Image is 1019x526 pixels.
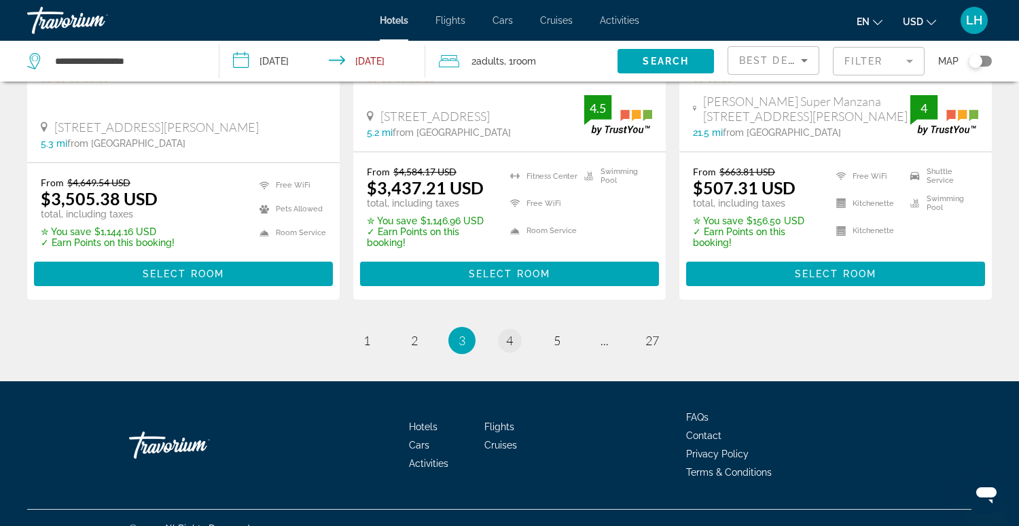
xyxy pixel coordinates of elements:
[618,49,714,73] button: Search
[693,226,819,248] p: ✓ Earn Points on this booking!
[367,177,484,198] ins: $3,437.21 USD
[393,127,511,138] span: from [GEOGRAPHIC_DATA]
[938,52,959,71] span: Map
[41,188,158,209] ins: $3,505.38 USD
[41,138,67,149] span: 5.3 mi
[693,215,819,226] p: $156.50 USD
[857,12,882,31] button: Change language
[693,198,819,209] p: total, including taxes
[504,52,536,71] span: , 1
[601,333,609,348] span: ...
[506,333,513,348] span: 4
[367,166,390,177] span: From
[360,262,659,286] button: Select Room
[686,264,985,279] a: Select Room
[910,95,978,135] img: trustyou-badge.svg
[253,224,326,241] li: Room Service
[584,100,611,116] div: 4.5
[484,421,514,432] a: Flights
[513,56,536,67] span: Room
[363,333,370,348] span: 1
[600,15,639,26] a: Activities
[703,94,910,124] span: [PERSON_NAME] Super Manzana [STREET_ADDRESS][PERSON_NAME]
[435,15,465,26] a: Flights
[393,166,457,177] del: $4,584.17 USD
[857,16,870,27] span: en
[584,95,652,135] img: trustyou-badge.svg
[829,166,904,186] li: Free WiFi
[686,262,985,286] button: Select Room
[409,421,437,432] a: Hotels
[503,193,578,213] li: Free WiFi
[493,15,513,26] a: Cars
[904,166,978,186] li: Shuttle Service
[540,15,573,26] span: Cruises
[577,166,652,186] li: Swimming Pool
[409,440,429,451] a: Cars
[27,327,992,354] nav: Pagination
[693,127,723,138] span: 21.5 mi
[686,430,721,441] span: Contact
[367,215,493,226] p: $1,146.96 USD
[829,221,904,241] li: Kitchenette
[41,237,175,248] p: ✓ Earn Points on this booking!
[367,226,493,248] p: ✓ Earn Points on this booking!
[693,215,743,226] span: ✮ You save
[910,100,937,116] div: 4
[959,55,992,67] button: Toggle map
[957,6,992,35] button: User Menu
[693,166,716,177] span: From
[41,209,175,220] p: total, including taxes
[723,127,841,138] span: from [GEOGRAPHIC_DATA]
[903,16,923,27] span: USD
[367,215,417,226] span: ✮ You save
[686,412,709,423] a: FAQs
[67,177,130,188] del: $4,649.54 USD
[484,440,517,451] a: Cruises
[41,226,175,237] p: $1,144.16 USD
[41,226,91,237] span: ✮ You save
[409,458,448,469] a: Activities
[686,449,749,459] a: Privacy Policy
[469,268,550,279] span: Select Room
[27,3,163,38] a: Travorium
[54,120,259,135] span: [STREET_ADDRESS][PERSON_NAME]
[645,333,659,348] span: 27
[829,193,904,213] li: Kitchenette
[41,177,64,188] span: From
[34,264,333,279] a: Select Room
[693,177,795,198] ins: $507.31 USD
[380,109,490,124] span: [STREET_ADDRESS]
[67,138,185,149] span: from [GEOGRAPHIC_DATA]
[425,41,618,82] button: Travelers: 2 adults, 0 children
[739,52,808,69] mat-select: Sort by
[360,264,659,279] a: Select Room
[904,193,978,213] li: Swimming Pool
[966,14,982,27] span: LH
[686,467,772,478] a: Terms & Conditions
[739,55,810,66] span: Best Deals
[129,425,265,466] a: Travorium
[903,12,936,31] button: Change currency
[380,15,408,26] span: Hotels
[965,472,1008,515] iframe: Button to launch messaging window
[554,333,560,348] span: 5
[643,56,689,67] span: Search
[833,46,925,76] button: Filter
[503,221,578,241] li: Room Service
[503,166,578,186] li: Fitness Center
[719,166,775,177] del: $663.81 USD
[367,127,393,138] span: 5.2 mi
[471,52,504,71] span: 2
[459,333,465,348] span: 3
[143,268,224,279] span: Select Room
